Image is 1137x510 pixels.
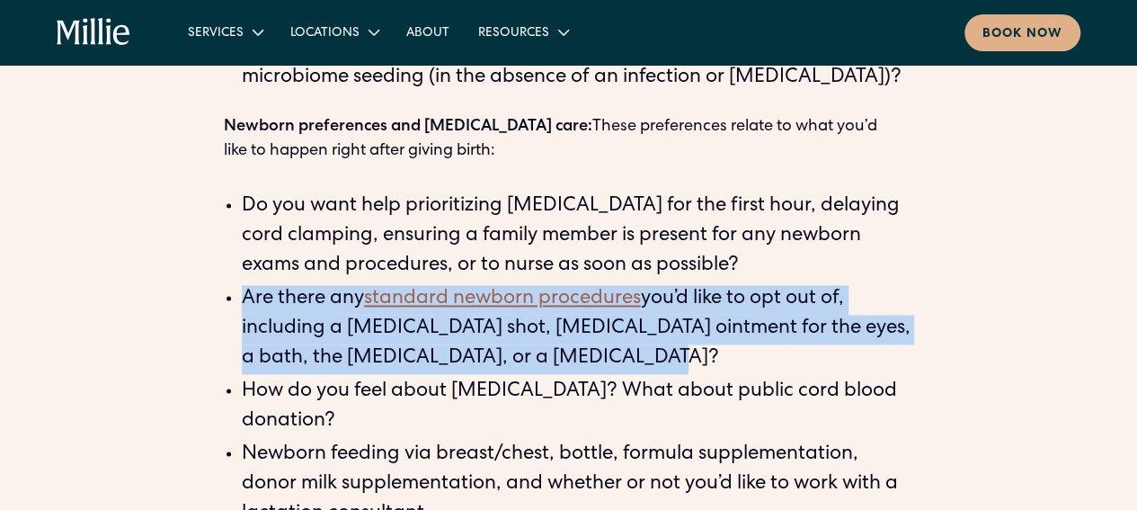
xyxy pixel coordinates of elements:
[188,24,244,43] div: Services
[392,17,464,47] a: About
[290,24,360,43] div: Locations
[173,17,276,47] div: Services
[276,17,392,47] div: Locations
[364,290,641,309] a: standard newborn procedures
[964,14,1080,51] a: Book now
[464,17,582,47] div: Resources
[242,285,914,374] li: Are there any you’d like to opt out of, including a [MEDICAL_DATA] shot, [MEDICAL_DATA] ointment ...
[224,119,592,135] strong: Newborn preferences and [MEDICAL_DATA] care:
[982,25,1062,44] div: Book now
[242,192,914,282] li: Do you want help prioritizing [MEDICAL_DATA] for the first hour, delaying cord clamping, ensuring...
[478,24,549,43] div: Resources
[224,115,914,164] p: These preferences relate to what you’d like to happen right after giving birth:
[242,378,914,437] li: How do you feel about [MEDICAL_DATA]? What about public cord blood donation?
[57,18,130,47] a: home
